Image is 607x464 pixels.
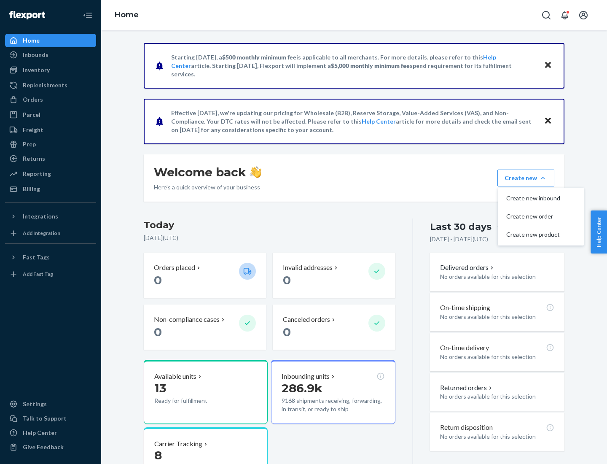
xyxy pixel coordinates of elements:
[154,448,162,462] span: 8
[543,59,553,72] button: Close
[5,138,96,151] a: Prep
[154,263,195,272] p: Orders placed
[440,353,554,361] p: No orders available for this selection
[222,54,296,61] span: $500 monthly minimum fee
[283,315,330,324] p: Canceled orders
[283,273,291,287] span: 0
[440,343,489,353] p: On-time delivery
[283,263,333,272] p: Invalid addresses
[5,267,96,281] a: Add Fast Tag
[362,118,396,125] a: Help Center
[23,154,45,163] div: Returns
[273,253,395,298] button: Invalid addresses 0
[5,227,96,240] a: Add Integration
[5,440,96,454] button: Give Feedback
[5,48,96,62] a: Inbounds
[440,272,554,281] p: No orders available for this selection
[271,360,395,424] button: Inbounding units286.9k9168 shipments receiving, forwarding, in transit, or ready to ship
[440,383,494,393] button: Returned orders
[23,36,40,45] div: Home
[543,115,553,127] button: Close
[430,235,488,243] p: [DATE] - [DATE] ( UTC )
[538,7,555,24] button: Open Search Box
[108,3,145,27] ol: breadcrumbs
[506,213,560,219] span: Create new order
[282,372,330,381] p: Inbounding units
[575,7,592,24] button: Open account menu
[171,109,536,134] p: Effective [DATE], we're updating our pricing for Wholesale (B2B), Reserve Storage, Value-Added Se...
[5,108,96,121] a: Parcel
[23,51,48,59] div: Inbounds
[5,251,96,264] button: Fast Tags
[440,313,554,321] p: No orders available for this selection
[500,208,582,226] button: Create new order
[154,439,202,449] p: Carrier Tracking
[440,432,554,441] p: No orders available for this selection
[591,210,607,254] button: Help Center
[5,93,96,106] a: Orders
[430,220,492,233] div: Last 30 days
[273,305,395,350] button: Canceled orders 0
[283,325,291,339] span: 0
[23,443,64,451] div: Give Feedback
[440,392,554,401] p: No orders available for this selection
[23,400,47,408] div: Settings
[154,315,220,324] p: Non-compliance cases
[154,165,261,180] h1: Welcome back
[23,185,40,193] div: Billing
[23,414,67,423] div: Talk to Support
[9,11,45,19] img: Flexport logo
[115,10,139,19] a: Home
[506,232,560,237] span: Create new product
[500,189,582,208] button: Create new inbound
[23,170,51,178] div: Reporting
[144,234,395,242] p: [DATE] ( UTC )
[23,66,50,74] div: Inventory
[5,397,96,411] a: Settings
[154,372,196,381] p: Available units
[500,226,582,244] button: Create new product
[5,412,96,425] a: Talk to Support
[506,195,560,201] span: Create new inbound
[144,219,395,232] h3: Today
[171,53,536,78] p: Starting [DATE], a is applicable to all merchants. For more details, please refer to this article...
[5,152,96,165] a: Returns
[23,229,60,237] div: Add Integration
[5,167,96,181] a: Reporting
[331,62,410,69] span: $5,000 monthly minimum fee
[154,273,162,287] span: 0
[23,140,36,148] div: Prep
[5,78,96,92] a: Replenishments
[154,381,166,395] span: 13
[5,34,96,47] a: Home
[5,426,96,440] a: Help Center
[556,7,573,24] button: Open notifications
[5,210,96,223] button: Integrations
[440,263,495,272] button: Delivered orders
[23,95,43,104] div: Orders
[144,253,266,298] button: Orders placed 0
[23,429,57,437] div: Help Center
[250,166,261,178] img: hand-wave emoji
[23,111,40,119] div: Parcel
[79,7,96,24] button: Close Navigation
[282,397,384,413] p: 9168 shipments receiving, forwarding, in transit, or ready to ship
[5,182,96,196] a: Billing
[5,123,96,137] a: Freight
[154,325,162,339] span: 0
[282,381,322,395] span: 286.9k
[23,270,53,278] div: Add Fast Tag
[5,63,96,77] a: Inventory
[144,360,268,424] button: Available units13Ready for fulfillment
[440,303,490,313] p: On-time shipping
[23,126,43,134] div: Freight
[154,183,261,192] p: Here’s a quick overview of your business
[23,253,50,262] div: Fast Tags
[440,423,493,432] p: Return disposition
[154,397,232,405] p: Ready for fulfillment
[144,305,266,350] button: Non-compliance cases 0
[497,170,554,186] button: Create newCreate new inboundCreate new orderCreate new product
